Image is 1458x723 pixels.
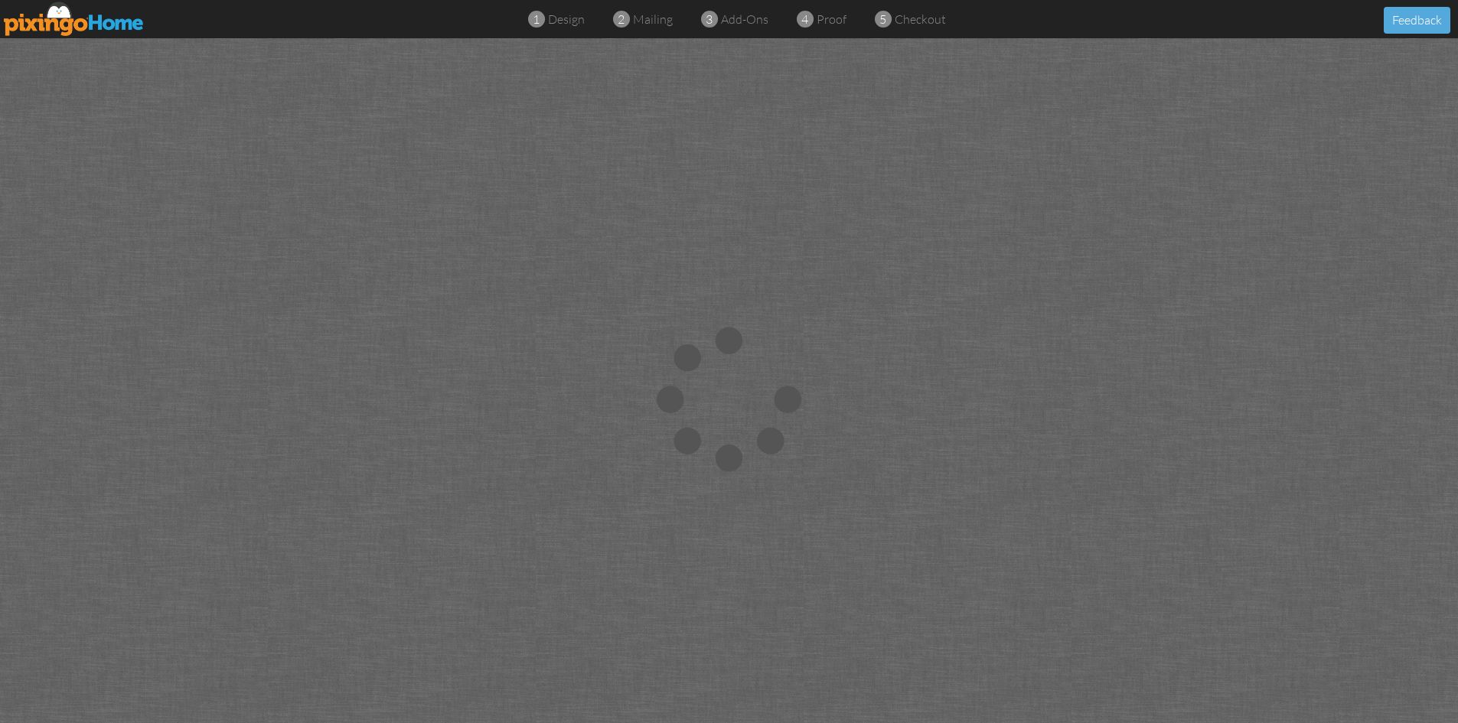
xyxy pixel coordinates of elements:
span: mailing [633,11,673,27]
span: 2 [618,11,625,28]
img: pixingo logo [4,2,145,36]
span: 1 [533,11,540,28]
span: add-ons [721,11,768,27]
span: design [548,11,585,27]
span: checkout [895,11,946,27]
span: 4 [801,11,808,28]
span: 3 [706,11,713,28]
span: 5 [879,11,886,28]
span: proof [817,11,846,27]
button: Feedback [1384,7,1450,34]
